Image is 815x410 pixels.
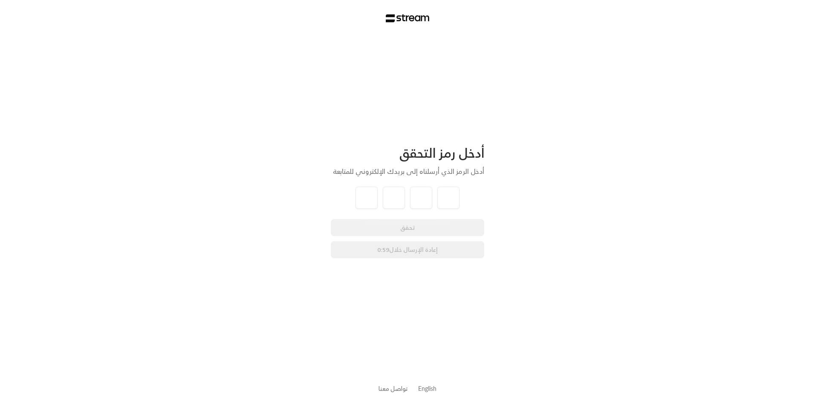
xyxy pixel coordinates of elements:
[331,145,484,161] div: أدخل رمز التحقق
[386,14,430,23] img: Stream Logo
[379,384,408,393] button: تواصل معنا
[379,383,408,394] a: تواصل معنا
[331,166,484,176] div: أدخل الرمز الذي أرسلناه إلى بريدك الإلكتروني للمتابعة
[418,381,436,396] a: English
